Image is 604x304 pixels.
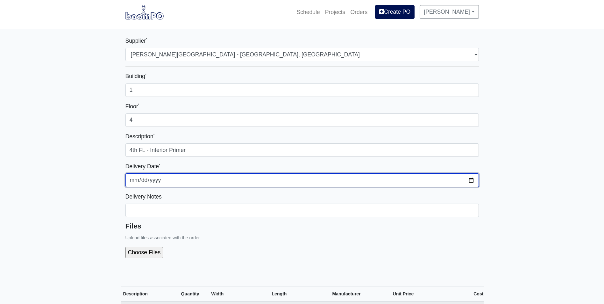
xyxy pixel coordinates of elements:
small: Upload files associated with the order. [125,235,201,240]
label: Description [125,132,155,141]
img: boomPO [125,5,164,19]
th: Quantity [181,286,211,302]
th: Cost [453,286,484,302]
a: Orders [348,5,370,19]
a: Create PO [375,5,415,18]
a: [PERSON_NAME] [420,5,479,18]
th: Manufacturer [332,286,393,302]
label: Floor [125,102,139,111]
input: mm-dd-yyyy [125,173,479,187]
th: Length [272,286,332,302]
th: Unit Price [393,286,453,302]
label: Building [125,72,147,81]
span: Description [123,291,148,296]
label: Delivery Date [125,162,160,171]
a: Schedule [294,5,322,19]
a: Projects [323,5,348,19]
h5: Files [125,222,479,230]
input: Choose Files [125,247,231,258]
th: Width [211,286,272,302]
label: Supplier [125,36,147,45]
label: Delivery Notes [125,192,162,201]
